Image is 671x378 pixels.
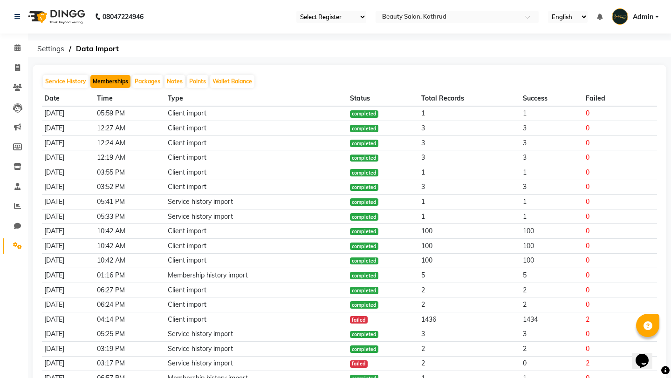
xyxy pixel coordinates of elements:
th: Success [521,91,584,106]
span: 0 [586,197,589,206]
td: 05:41 PM [95,195,165,209]
span: completed [350,140,378,147]
span: Data Import [71,40,123,57]
span: completed [350,257,378,265]
td: 3 [419,121,521,136]
td: Client import [165,224,348,239]
td: [DATE] [42,209,95,224]
td: 1434 [521,312,584,327]
span: 0 [586,300,589,309]
span: completed [350,228,378,236]
img: logo [24,4,88,30]
td: Client import [165,150,348,165]
span: 0 [586,182,589,191]
button: Wallet Balance [210,75,254,88]
span: completed [350,155,378,162]
td: 1 [419,209,521,224]
td: 3 [419,180,521,195]
td: [DATE] [42,121,95,136]
span: 0 [586,344,589,353]
td: 2 [419,356,521,371]
td: 100 [521,253,584,268]
td: [DATE] [42,342,95,357]
td: [DATE] [42,356,95,371]
span: 0 [586,330,589,338]
td: 1 [419,165,521,180]
th: Time [95,91,165,106]
td: 05:33 PM [95,209,165,224]
span: 0 [586,109,589,117]
td: 10:42 AM [95,253,165,268]
th: Type [165,91,348,106]
td: [DATE] [42,150,95,165]
td: Client import [165,180,348,195]
td: 1 [419,195,521,209]
button: Service History [43,75,89,88]
td: 03:52 PM [95,180,165,195]
td: Client import [165,238,348,253]
td: 1 [521,165,584,180]
td: 10:42 AM [95,224,165,239]
th: Status [348,91,419,106]
td: Service history import [165,195,348,209]
span: completed [350,125,378,132]
td: 06:24 PM [95,297,165,312]
td: 2 [419,283,521,297]
td: [DATE] [42,268,95,283]
button: Notes [164,75,185,88]
td: 3 [521,180,584,195]
span: 0 [586,242,589,250]
td: [DATE] [42,312,95,327]
span: completed [350,287,378,294]
th: Date [42,91,95,106]
td: 1 [521,106,584,121]
td: [DATE] [42,327,95,342]
td: 05:59 PM [95,106,165,121]
td: Service history import [165,209,348,224]
span: 0 [586,139,589,147]
td: 06:27 PM [95,283,165,297]
td: [DATE] [42,195,95,209]
span: failed [350,360,368,368]
td: [DATE] [42,106,95,121]
td: 3 [521,135,584,150]
td: 12:19 AM [95,150,165,165]
td: 1 [521,195,584,209]
td: 5 [419,268,521,283]
td: 03:55 PM [95,165,165,180]
span: completed [350,110,378,118]
td: 3 [521,121,584,136]
td: Client import [165,106,348,121]
td: Client import [165,283,348,297]
span: completed [350,213,378,221]
span: Settings [33,40,69,57]
th: Failed [583,91,635,106]
span: completed [350,301,378,309]
td: [DATE] [42,283,95,297]
td: 05:25 PM [95,327,165,342]
td: Client import [165,253,348,268]
td: 03:19 PM [95,342,165,357]
td: 04:14 PM [95,312,165,327]
td: [DATE] [42,165,95,180]
td: 10:42 AM [95,238,165,253]
button: Packages [132,75,163,88]
span: completed [350,345,378,353]
td: 3 [419,327,521,342]
span: completed [350,169,378,176]
td: [DATE] [42,238,95,253]
td: 100 [419,253,521,268]
td: [DATE] [42,135,95,150]
td: Service history import [165,356,348,371]
span: completed [350,243,378,250]
td: 2 [521,283,584,297]
td: 3 [419,150,521,165]
span: completed [350,272,378,279]
td: 2 [419,297,521,312]
td: [DATE] [42,297,95,312]
button: Memberships [90,75,130,88]
td: 01:16 PM [95,268,165,283]
td: [DATE] [42,253,95,268]
span: 0 [586,271,589,279]
td: Client import [165,165,348,180]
